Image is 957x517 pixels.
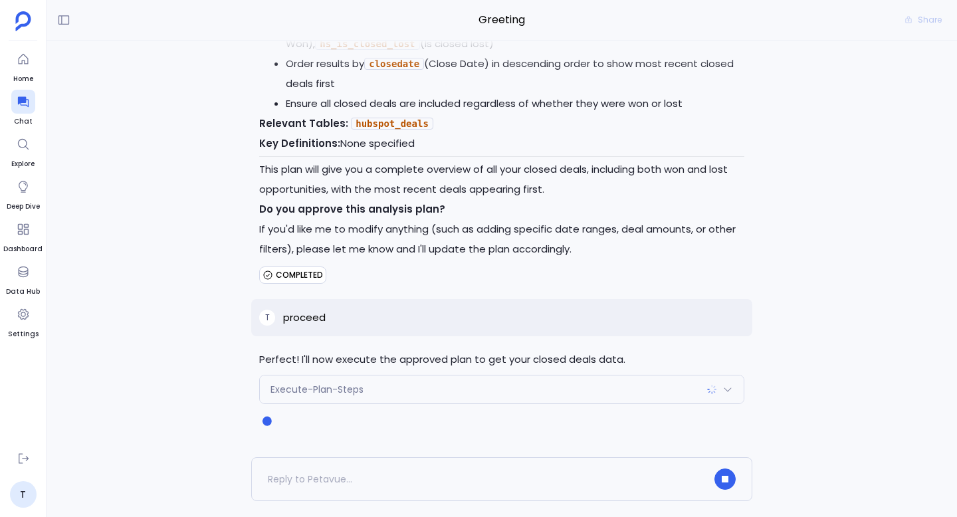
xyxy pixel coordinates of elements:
[283,310,326,326] p: proceed
[11,47,35,84] a: Home
[8,302,39,340] a: Settings
[259,134,744,154] p: None specified
[3,217,43,255] a: Dashboard
[259,350,744,369] p: Perfect! I'll now execute the approved plan to get your closed deals data.
[351,118,433,130] code: hubspot_deals
[276,270,323,280] span: COMPLETED
[270,383,364,396] span: Execute-Plan-Steps
[11,74,35,84] span: Home
[259,116,348,130] strong: Relevant Tables:
[251,11,752,29] span: Greeting
[10,481,37,508] a: T
[286,54,744,94] li: Order results by (Close Date) in descending order to show most recent closed deals first
[11,90,35,127] a: Chat
[11,116,35,127] span: Chat
[7,201,40,212] span: Deep Dive
[259,202,445,216] strong: Do you approve this analysis plan?
[11,132,35,169] a: Explore
[11,159,35,169] span: Explore
[259,219,744,259] p: If you'd like me to modify anything (such as adding specific date ranges, deal amounts, or other ...
[3,244,43,255] span: Dashboard
[6,286,40,297] span: Data Hub
[259,136,340,150] strong: Key Definitions:
[259,159,744,199] p: This plan will give you a complete overview of all your closed deals, including both won and lost...
[265,312,270,323] span: T
[286,94,744,114] li: Ensure all closed deals are included regardless of whether they were won or lost
[15,11,31,31] img: petavue logo
[7,175,40,212] a: Deep Dive
[8,329,39,340] span: Settings
[6,260,40,297] a: Data Hub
